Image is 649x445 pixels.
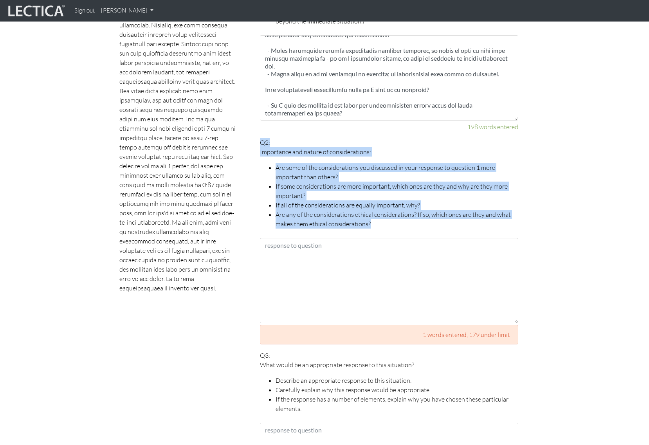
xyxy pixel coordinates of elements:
[276,210,518,229] li: Are any of the considerations ethical considerations? If so, which ones are they and what makes t...
[276,376,518,385] li: Describe an appropriate response to this situation.
[98,3,157,18] a: [PERSON_NAME]
[276,385,518,395] li: Carefully explain why this response would be appropriate.
[6,4,65,18] img: lecticalive
[276,182,518,200] li: If some considerations are more important, which ones are they and why are they more important?
[276,200,518,210] li: If all of the considerations are equally important, why?
[260,122,518,132] div: 198 words entered
[276,395,518,413] li: If the response has a number of elements, explain why you have chosen these particular elements.
[260,360,518,369] p: What would be an appropriate response to this situation?
[260,138,518,229] p: Q2:
[260,147,518,157] p: Importance and nature of considerations:
[260,35,518,121] textarea: Lore ips dolo sit ametconsectetu Adip el sed doei temporincid utl? - Etdoloremagna ali enim’a min...
[276,163,518,182] li: Are some of the considerations you discussed in your response to question 1 more important than o...
[260,325,518,344] div: 1 words entered
[467,331,510,339] span: , 179 under limit
[71,3,98,18] a: Sign out
[260,351,518,413] p: Q3:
